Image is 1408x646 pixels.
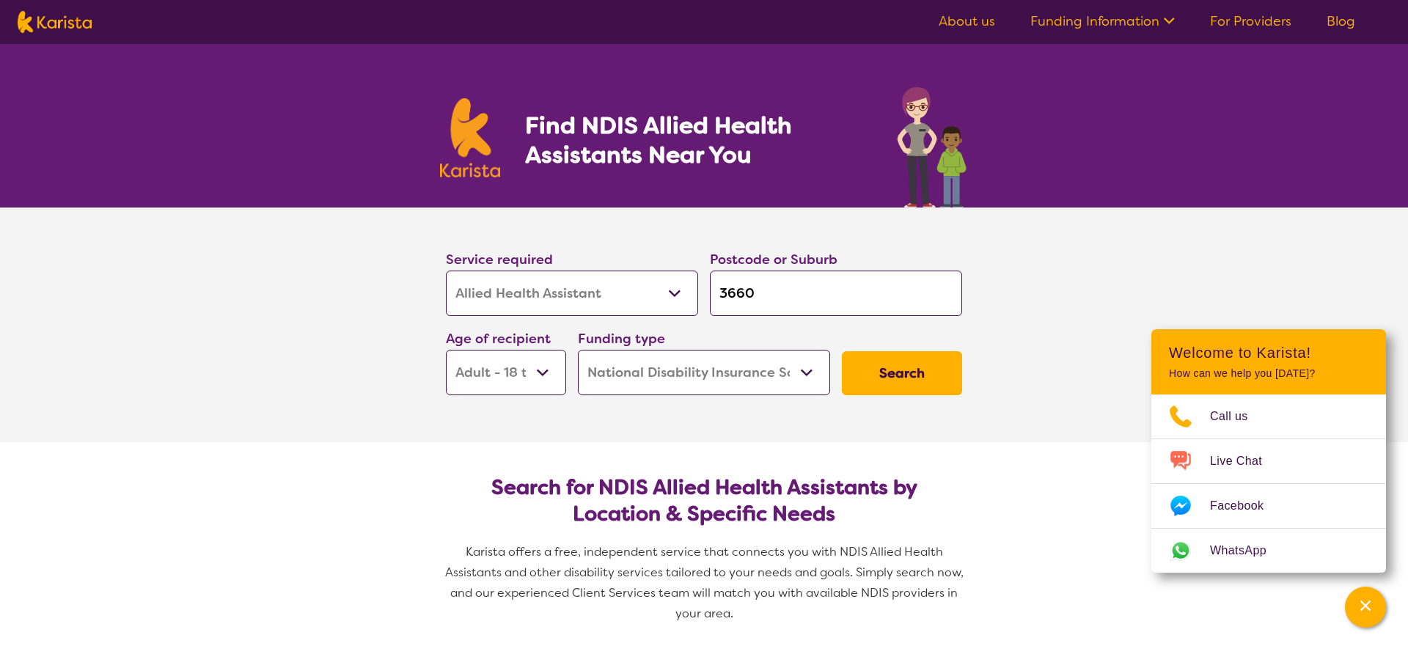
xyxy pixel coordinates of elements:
[1210,540,1284,562] span: WhatsApp
[578,330,665,348] label: Funding type
[446,330,551,348] label: Age of recipient
[446,251,553,268] label: Service required
[939,12,995,30] a: About us
[1327,12,1355,30] a: Blog
[1151,394,1386,573] ul: Choose channel
[1210,450,1280,472] span: Live Chat
[440,98,500,177] img: Karista logo
[440,542,968,624] p: Karista offers a free, independent service that connects you with NDIS Allied Health Assistants a...
[710,271,962,316] input: Type
[893,79,968,208] img: allied-health-assistant
[18,11,92,33] img: Karista logo
[710,251,837,268] label: Postcode or Suburb
[1210,405,1266,427] span: Call us
[458,474,950,527] h2: Search for NDIS Allied Health Assistants by Location & Specific Needs
[1169,344,1368,361] h2: Welcome to Karista!
[1345,587,1386,628] button: Channel Menu
[1151,329,1386,573] div: Channel Menu
[1030,12,1175,30] a: Funding Information
[1169,367,1368,380] p: How can we help you [DATE]?
[525,111,848,169] h1: Find NDIS Allied Health Assistants Near You
[842,351,962,395] button: Search
[1210,495,1281,517] span: Facebook
[1151,529,1386,573] a: Web link opens in a new tab.
[1210,12,1291,30] a: For Providers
